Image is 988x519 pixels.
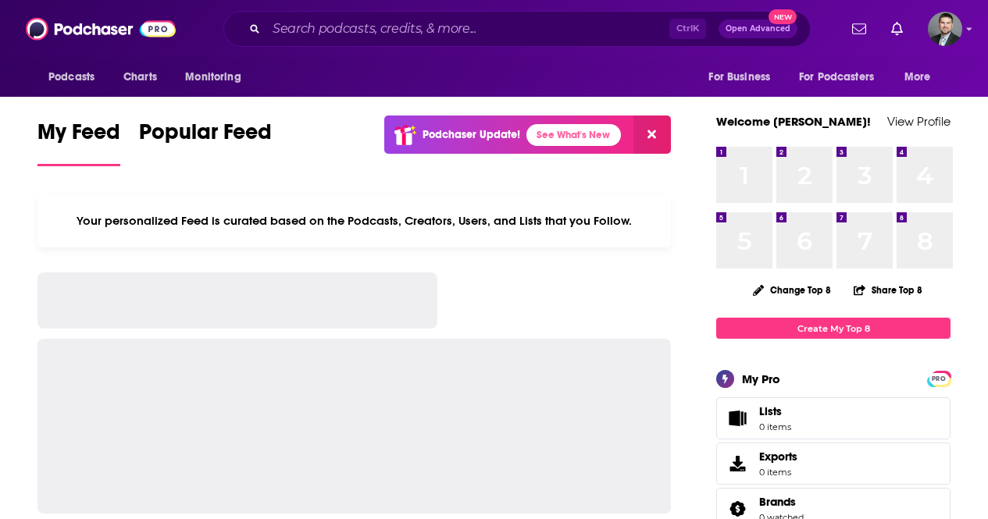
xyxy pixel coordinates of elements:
span: New [769,9,797,24]
div: My Pro [742,371,780,386]
a: Create My Top 8 [716,318,951,339]
button: open menu [37,62,115,92]
a: PRO [929,372,948,384]
span: For Business [708,66,770,88]
button: open menu [789,62,897,92]
span: 0 items [759,467,797,478]
a: Popular Feed [139,119,272,166]
span: Monitoring [185,66,241,88]
span: For Podcasters [799,66,874,88]
a: Welcome [PERSON_NAME]! [716,114,871,129]
span: Logged in as sstewart9 [928,12,962,46]
button: open menu [893,62,951,92]
span: Charts [123,66,157,88]
img: Podchaser - Follow, Share and Rate Podcasts [26,14,176,44]
button: open menu [174,62,261,92]
button: Share Top 8 [853,275,923,305]
div: Your personalized Feed is curated based on the Podcasts, Creators, Users, and Lists that you Follow. [37,194,671,247]
img: User Profile [928,12,962,46]
span: Exports [759,450,797,464]
a: Lists [716,397,951,439]
span: 0 items [759,421,791,432]
span: Exports [722,453,753,475]
span: Lists [722,407,753,429]
a: See What's New [526,124,621,146]
button: Open AdvancedNew [719,20,797,38]
a: My Feed [37,119,120,166]
span: More [904,66,931,88]
a: Charts [113,62,166,92]
span: Podcasts [48,66,95,88]
span: Brands [759,495,796,509]
span: Open Advanced [726,25,790,33]
span: Lists [759,404,782,418]
span: PRO [929,373,948,385]
a: View Profile [887,114,951,129]
button: open menu [697,62,790,92]
span: Ctrl K [669,19,706,39]
span: Lists [759,404,791,418]
span: Popular Feed [139,119,272,155]
span: My Feed [37,119,120,155]
button: Show profile menu [928,12,962,46]
a: Brands [759,495,804,509]
p: Podchaser Update! [423,128,520,141]
a: Show notifications dropdown [846,16,872,42]
div: Search podcasts, credits, & more... [223,11,811,47]
input: Search podcasts, credits, & more... [266,16,669,41]
button: Change Top 8 [744,280,840,300]
a: Exports [716,443,951,485]
a: Show notifications dropdown [885,16,909,42]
